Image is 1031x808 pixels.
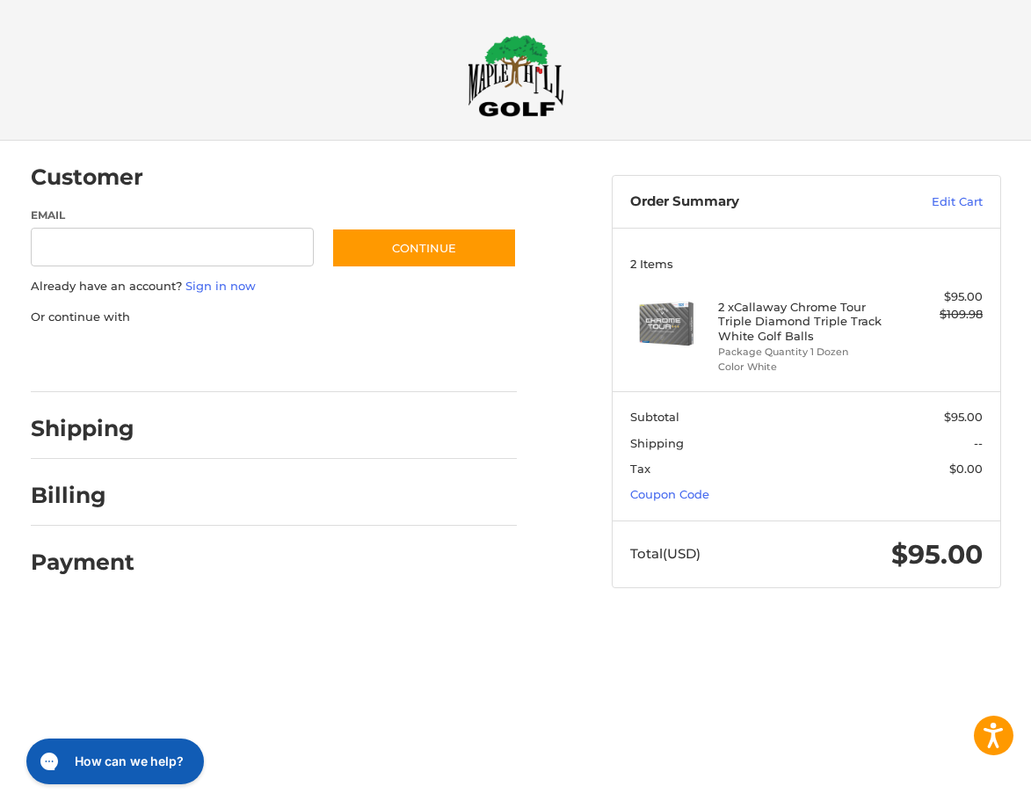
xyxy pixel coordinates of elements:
img: Maple Hill Golf [468,34,564,117]
span: $0.00 [949,462,983,476]
a: Edit Cart [870,193,983,211]
h2: Customer [31,164,143,191]
h3: Order Summary [630,193,871,211]
div: $109.98 [895,306,983,324]
span: Shipping [630,436,684,450]
span: Tax [630,462,650,476]
h4: 2 x Callaway Chrome Tour Triple Diamond Triple Track White Golf Balls [718,300,890,343]
li: Package Quantity 1 Dozen [718,345,890,360]
a: Coupon Code [630,487,709,501]
span: Total (USD) [630,545,701,562]
label: Email [31,207,315,223]
h2: Payment [31,549,134,576]
p: Or continue with [31,309,518,326]
button: Continue [331,228,517,268]
iframe: Gorgias live chat messenger [18,732,209,790]
h2: Shipping [31,415,134,442]
span: $95.00 [944,410,983,424]
h2: Billing [31,482,134,509]
h3: 2 Items [630,257,984,271]
iframe: PayPal-paypal [25,343,156,375]
span: $95.00 [891,538,983,571]
span: Subtotal [630,410,679,424]
span: -- [974,436,983,450]
iframe: PayPal-venmo [323,343,454,375]
iframe: PayPal-paylater [174,343,306,375]
div: $95.00 [895,288,983,306]
a: Sign in now [185,279,256,293]
p: Already have an account? [31,278,518,295]
li: Color White [718,360,890,375]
